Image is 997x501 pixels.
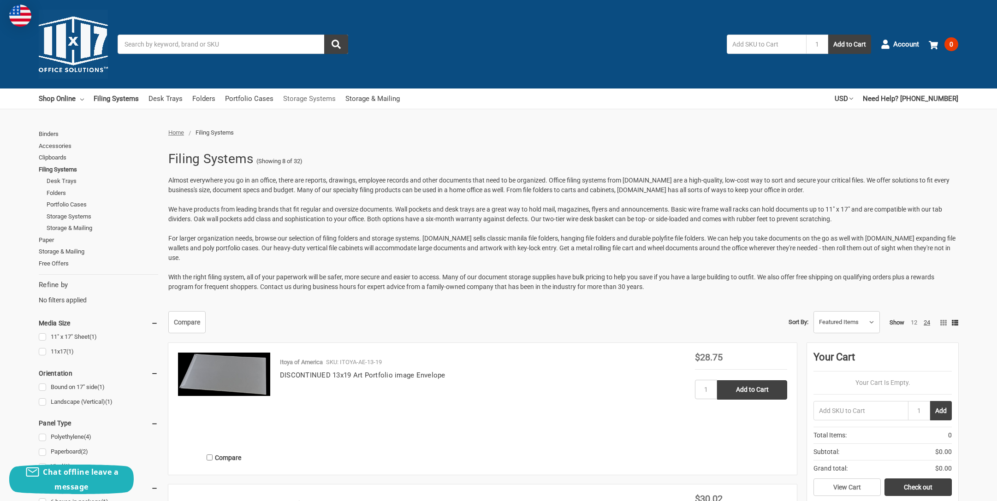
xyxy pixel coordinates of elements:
a: Folders [192,88,215,109]
a: Filing Systems [39,164,158,176]
a: Storage & Mailing [39,246,158,258]
div: No filters applied [39,280,158,305]
span: Account [893,39,919,50]
span: (1) [97,383,105,390]
a: 12 [911,319,917,326]
button: Add [930,401,952,420]
img: 11x17.com [39,10,108,79]
p: Almost everywhere you go in an office, there are reports, drawings, employee records and other do... [168,176,958,195]
a: Desk Trays [47,175,158,187]
a: Home [168,129,184,136]
h1: Filing Systems [168,147,254,171]
a: USD [835,88,853,109]
span: Total Items: [813,430,847,440]
a: Paperboard [39,446,158,458]
h5: Orientation [39,368,158,379]
a: 0 [929,32,958,56]
a: Landscape (Vertical) [39,396,158,408]
a: Need Help? [PHONE_NUMBER] [863,88,958,109]
span: 0 [944,37,958,51]
input: Add SKU to Cart [727,35,806,54]
a: View Cart [813,478,881,496]
span: (4) [84,433,91,440]
a: Storage & Mailing [47,222,158,234]
label: Compare [178,450,270,465]
label: Sort By: [789,315,808,329]
a: Check out [884,478,952,496]
a: Binders [39,128,158,140]
input: Add SKU to Cart [813,401,908,420]
a: Vinyl [39,460,158,473]
a: Accessories [39,140,158,152]
span: Filing Systems [196,129,234,136]
a: Paper [39,234,158,246]
h5: Refine by [39,280,158,290]
span: $0.00 [935,464,952,473]
p: SKU: ITOYA-AE-13-19 [326,358,382,367]
img: duty and tax information for United States [9,5,31,27]
input: Search by keyword, brand or SKU [118,35,348,54]
span: (2) [81,448,88,455]
a: Free Offers [39,258,158,270]
p: Your Cart Is Empty. [813,378,952,388]
p: We have products from leading brands that fit regular and oversize documents. Wall pockets and de... [168,205,958,224]
a: Bound on 17" side [39,381,158,394]
span: Subtotal: [813,447,839,457]
span: $28.75 [695,352,723,363]
a: Storage & Mailing [345,88,400,109]
a: Shop Online [39,88,84,109]
a: 24 [924,319,930,326]
a: Portfolio Cases [47,199,158,211]
a: 13x19 Art Profolio ImagEnvelope [178,353,270,445]
span: (Showing 8 of 32) [256,157,303,166]
span: Show [890,319,904,326]
a: Desk Trays [148,88,183,109]
a: Folders [47,187,158,199]
a: Clipboards [39,152,158,164]
a: Portfolio Cases [225,88,273,109]
a: Storage Systems [47,211,158,223]
h5: Panel Type [39,418,158,429]
p: Itoya of America [280,358,323,367]
span: (1) [105,398,113,405]
span: (1) [89,333,97,340]
a: Storage Systems [283,88,336,109]
span: Chat offline leave a message [43,467,119,492]
button: Add to Cart [828,35,871,54]
input: Compare [207,454,213,460]
p: With the right filing system, all of your paperwork will be safer, more secure and easier to acce... [168,272,958,292]
a: Filing Systems [94,88,139,109]
button: Chat offline leave a message [9,465,134,494]
p: For larger organization needs, browse our selection of filing folders and storage systems. [DOMAI... [168,234,958,263]
a: Polyethylene [39,431,158,443]
span: Grand total: [813,464,848,473]
span: 0 [948,430,952,440]
a: Compare [168,311,206,333]
h5: Media Size [39,318,158,329]
span: $0.00 [935,447,952,457]
input: Add to Cart [717,380,787,400]
img: 13x19 Art Profolio ImagEnvelope [178,353,270,396]
a: 11" x 17" Sheet [39,331,158,343]
a: Account [881,32,919,56]
a: 11x17 [39,346,158,358]
span: (1) [66,348,74,355]
a: DISCONTINUED 13x19 Art Portfolio image Envelope [280,371,445,379]
div: Your Cart [813,349,952,371]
